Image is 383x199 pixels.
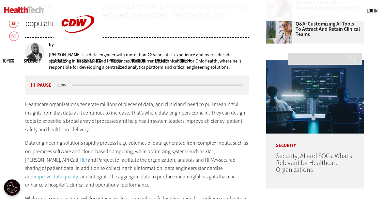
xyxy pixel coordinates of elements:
[130,58,145,63] a: MonITor
[34,173,78,180] a: improve data quality
[25,100,249,134] p: Healthcare organizations generate millions of pieces of data, and clinicians’ need to pull meanin...
[4,179,20,196] button: Open Preferences
[367,7,377,14] div: User menu
[177,58,191,63] span: More
[25,139,249,189] p: Data engineering solutions rapidly process huge volumes of data generated from complex inputs, su...
[51,58,67,63] a: Features
[4,179,20,196] div: Cookie Settings
[276,152,352,174] a: Security, AI and SOCs: What’s Relevant for Healthcare Organizations
[31,83,51,88] button: Pause
[111,58,121,63] a: Video
[24,58,41,63] span: Specialty
[25,75,249,95] div: media player
[76,58,101,63] a: Tips & Tactics
[367,8,377,13] a: Log in
[4,7,44,13] img: Home
[266,60,364,134] img: security team in high-tech computer room
[56,82,71,88] div: duration
[2,58,14,63] span: Topics
[54,43,102,50] a: CDW
[80,156,88,163] a: HL7
[266,134,364,148] p: Security
[155,58,167,63] a: Events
